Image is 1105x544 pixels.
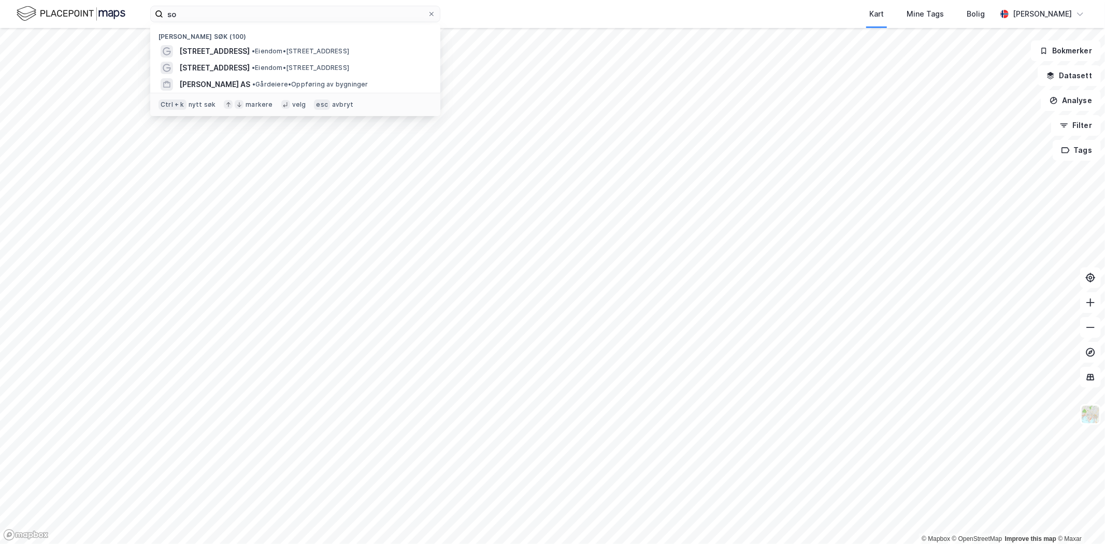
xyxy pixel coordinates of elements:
[17,5,125,23] img: logo.f888ab2527a4732fd821a326f86c7f29.svg
[1013,8,1072,20] div: [PERSON_NAME]
[869,8,884,20] div: Kart
[252,80,368,89] span: Gårdeiere • Oppføring av bygninger
[922,535,950,542] a: Mapbox
[252,47,255,55] span: •
[179,45,250,58] span: [STREET_ADDRESS]
[332,101,353,109] div: avbryt
[1053,494,1105,544] iframe: Chat Widget
[1053,494,1105,544] div: Kontrollprogram for chat
[1053,140,1101,161] button: Tags
[246,101,272,109] div: markere
[1005,535,1056,542] a: Improve this map
[292,101,306,109] div: velg
[314,99,330,110] div: esc
[907,8,944,20] div: Mine Tags
[189,101,216,109] div: nytt søk
[1081,405,1100,424] img: Z
[252,64,349,72] span: Eiendom • [STREET_ADDRESS]
[179,78,250,91] span: [PERSON_NAME] AS
[159,99,186,110] div: Ctrl + k
[150,24,440,43] div: [PERSON_NAME] søk (100)
[179,62,250,74] span: [STREET_ADDRESS]
[1051,115,1101,136] button: Filter
[163,6,427,22] input: Søk på adresse, matrikkel, gårdeiere, leietakere eller personer
[1031,40,1101,61] button: Bokmerker
[3,529,49,541] a: Mapbox homepage
[252,64,255,71] span: •
[967,8,985,20] div: Bolig
[1041,90,1101,111] button: Analyse
[1038,65,1101,86] button: Datasett
[252,80,255,88] span: •
[252,47,349,55] span: Eiendom • [STREET_ADDRESS]
[952,535,1002,542] a: OpenStreetMap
